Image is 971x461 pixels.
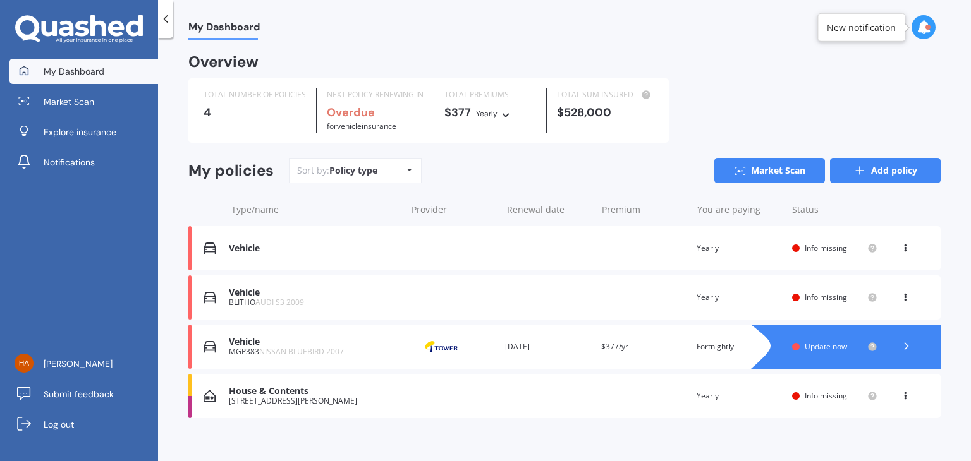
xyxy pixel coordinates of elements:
div: Overview [188,56,259,68]
span: NISSAN BLUEBIRD 2007 [259,346,344,357]
a: Explore insurance [9,119,158,145]
div: Sort by: [297,164,377,177]
a: Submit feedback [9,381,158,407]
div: $377 [444,106,536,120]
span: Market Scan [44,95,94,108]
div: TOTAL SUM INSURED [557,88,654,101]
div: [DATE] [505,340,590,353]
div: Yearly [697,390,782,402]
div: MGP383 [229,347,400,356]
span: Update now [805,341,847,352]
b: Overdue [327,105,375,120]
span: $377/yr [601,341,628,352]
div: [STREET_ADDRESS][PERSON_NAME] [229,397,400,405]
div: Provider [412,203,497,216]
div: TOTAL PREMIUMS [444,88,536,101]
span: Info missing [805,390,847,401]
div: Policy type [329,164,377,177]
div: NEXT POLICY RENEWING IN [327,88,424,101]
div: House & Contents [229,386,400,397]
img: Vehicle [204,291,216,304]
div: Vehicle [229,243,400,254]
div: 4 [204,106,306,119]
div: Fortnightly [697,340,782,353]
div: Renewal date [507,203,592,216]
div: Yearly [476,107,498,120]
div: Status [792,203,877,216]
span: for Vehicle insurance [327,121,396,131]
div: My policies [188,162,274,180]
span: My Dashboard [44,65,104,78]
span: Explore insurance [44,126,116,138]
span: AUDI S3 2009 [255,297,304,308]
span: Submit feedback [44,388,114,400]
span: Info missing [805,242,847,253]
a: [PERSON_NAME] [9,351,158,376]
span: My Dashboard [188,21,260,38]
a: Log out [9,412,158,437]
div: Vehicle [229,287,400,298]
span: Info missing [805,292,847,302]
span: Notifications [44,156,95,169]
img: Tower [410,335,473,359]
div: Yearly [697,291,782,304]
a: Notifications [9,150,158,175]
img: Vehicle [204,340,216,353]
div: Vehicle [229,337,400,347]
div: New notification [827,21,896,33]
img: Vehicle [204,242,216,254]
img: House & Contents [204,390,216,402]
a: Market Scan [714,158,825,183]
div: Type/name [231,203,401,216]
div: Yearly [697,242,782,254]
span: Log out [44,418,74,431]
img: 363c24f5e249b661324467f08ee037d7 [15,354,34,373]
div: TOTAL NUMBER OF POLICIES [204,88,306,101]
a: Add policy [830,158,941,183]
div: $528,000 [557,106,654,119]
a: My Dashboard [9,59,158,84]
div: Premium [602,203,687,216]
a: Market Scan [9,89,158,114]
div: You are paying [697,203,783,216]
div: BLITHO [229,298,400,307]
span: [PERSON_NAME] [44,357,113,370]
